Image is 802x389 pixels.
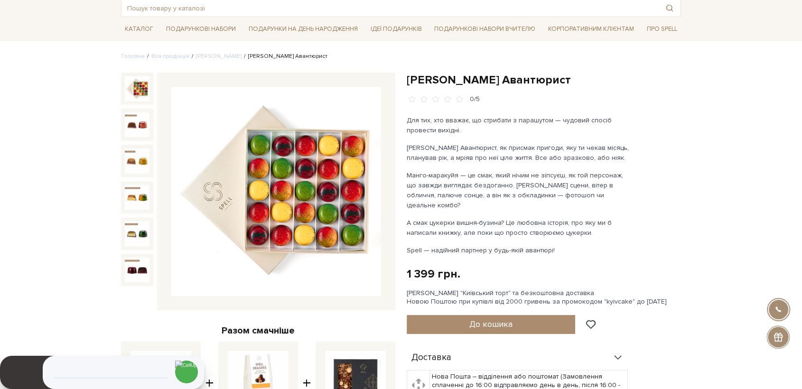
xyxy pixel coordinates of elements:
p: Манго-маракуйя — це смак, який нічим не зіпсуєш, як той персонаж, що завжди виглядає бездоганно. ... [407,170,629,210]
p: А смак цукерки вишня-бузина? Це любовна історія, про яку ми б написали книжку, але поки що просто... [407,218,629,238]
img: Сет цукерок Авантюрист [171,87,381,296]
img: Сет цукерок Авантюрист [125,76,149,101]
a: Вся продукція [151,53,189,60]
img: Сет цукерок Авантюрист [125,258,149,282]
span: Доставка [411,353,451,362]
div: 1 399 грн. [407,267,460,281]
button: До кошика [407,315,575,334]
a: Головна [121,53,145,60]
a: Подарункові набори [162,22,240,37]
img: Сет цукерок Авантюрист [125,112,149,137]
div: 0/5 [470,95,480,104]
h1: [PERSON_NAME] Авантюрист [407,73,681,87]
a: [PERSON_NAME] [196,53,242,60]
a: Ідеї подарунків [366,22,425,37]
a: Про Spell [643,22,681,37]
a: Подарунки на День народження [245,22,362,37]
span: До кошика [469,319,513,329]
div: Разом смачніше [121,324,395,337]
img: Сет цукерок Авантюрист [125,148,149,173]
img: Сет цукерок Авантюрист [125,221,149,246]
img: Сет цукерок Авантюрист [125,185,149,210]
div: [PERSON_NAME] "Київський торт" та безкоштовна доставка Новою Поштою при купівлі від 2000 гривень ... [407,289,681,306]
li: [PERSON_NAME] Авантюрист [242,52,327,61]
p: Для тих, хто вважає, що стрибати з парашутом — чудовий спосіб провести вихідні. [407,115,629,135]
p: Spell — надійний партнер у будь-якій авантюрі! [407,245,629,255]
p: [PERSON_NAME] Авантюрист, як присмак пригоди, яку ти чекав місяць, планував рік, а мріяв про неї ... [407,143,629,163]
a: Подарункові набори Вчителю [430,21,539,37]
a: Корпоративним клієнтам [544,22,638,37]
a: Каталог [121,22,157,37]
